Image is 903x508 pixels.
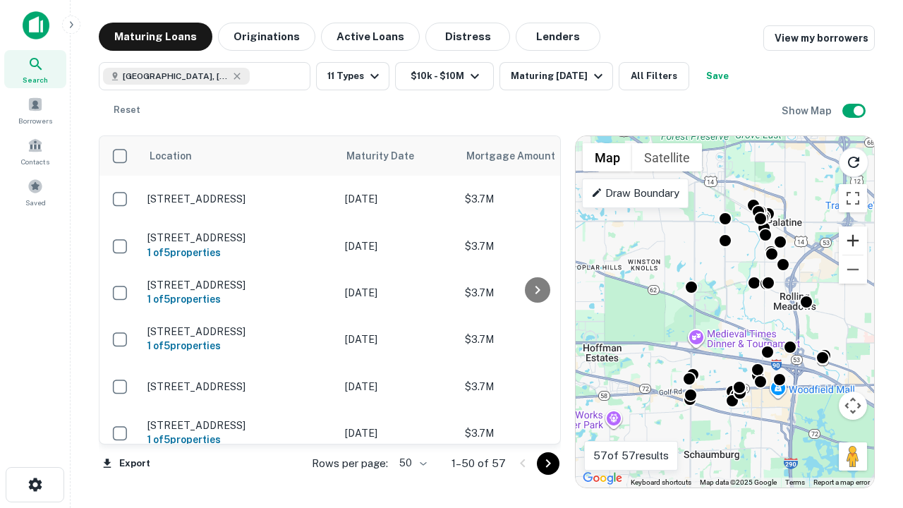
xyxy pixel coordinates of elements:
[345,332,451,347] p: [DATE]
[346,147,432,164] span: Maturity Date
[395,62,494,90] button: $10k - $10M
[4,173,66,211] a: Saved
[99,23,212,51] button: Maturing Loans
[218,23,315,51] button: Originations
[18,115,52,126] span: Borrowers
[23,74,48,85] span: Search
[104,96,150,124] button: Reset
[316,62,389,90] button: 11 Types
[425,23,510,51] button: Distress
[631,478,691,488] button: Keyboard shortcuts
[338,136,458,176] th: Maturity Date
[345,425,451,441] p: [DATE]
[312,455,388,472] p: Rows per page:
[593,447,669,464] p: 57 of 57 results
[99,453,154,474] button: Export
[147,380,331,393] p: [STREET_ADDRESS]
[147,231,331,244] p: [STREET_ADDRESS]
[147,432,331,447] h6: 1 of 5 properties
[345,379,451,394] p: [DATE]
[465,379,606,394] p: $3.7M
[516,23,600,51] button: Lenders
[147,338,331,353] h6: 1 of 5 properties
[321,23,420,51] button: Active Loans
[147,291,331,307] h6: 1 of 5 properties
[4,50,66,88] a: Search
[583,143,632,171] button: Show street map
[4,91,66,129] a: Borrowers
[537,452,559,475] button: Go to next page
[839,255,867,284] button: Zoom out
[465,332,606,347] p: $3.7M
[147,325,331,338] p: [STREET_ADDRESS]
[576,136,874,488] div: 0 0
[813,478,870,486] a: Report a map error
[465,191,606,207] p: $3.7M
[695,62,740,90] button: Save your search to get updates of matches that match your search criteria.
[149,147,192,164] span: Location
[451,455,506,472] p: 1–50 of 57
[579,469,626,488] img: Google
[839,147,868,177] button: Reload search area
[785,478,805,486] a: Terms (opens in new tab)
[511,68,607,85] div: Maturing [DATE]
[4,132,66,170] a: Contacts
[25,197,46,208] span: Saved
[345,238,451,254] p: [DATE]
[591,185,679,202] p: Draw Boundary
[619,62,689,90] button: All Filters
[345,285,451,301] p: [DATE]
[465,425,606,441] p: $3.7M
[579,469,626,488] a: Open this area in Google Maps (opens a new window)
[394,453,429,473] div: 50
[465,238,606,254] p: $3.7M
[700,478,777,486] span: Map data ©2025 Google
[458,136,613,176] th: Mortgage Amount
[21,156,49,167] span: Contacts
[763,25,875,51] a: View my borrowers
[499,62,613,90] button: Maturing [DATE]
[839,226,867,255] button: Zoom in
[466,147,574,164] span: Mortgage Amount
[632,143,702,171] button: Show satellite imagery
[465,285,606,301] p: $3.7M
[147,245,331,260] h6: 1 of 5 properties
[23,11,49,40] img: capitalize-icon.png
[123,70,229,83] span: [GEOGRAPHIC_DATA], [GEOGRAPHIC_DATA]
[345,191,451,207] p: [DATE]
[147,419,331,432] p: [STREET_ADDRESS]
[140,136,338,176] th: Location
[147,279,331,291] p: [STREET_ADDRESS]
[839,184,867,212] button: Toggle fullscreen view
[839,392,867,420] button: Map camera controls
[782,103,834,119] h6: Show Map
[832,395,903,463] iframe: Chat Widget
[147,193,331,205] p: [STREET_ADDRESS]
